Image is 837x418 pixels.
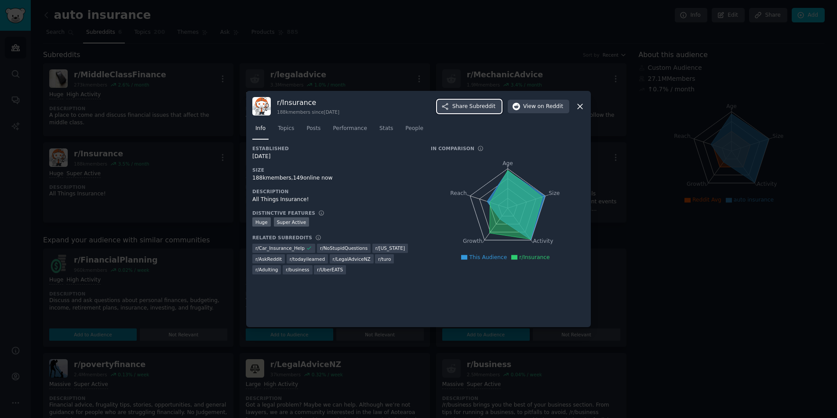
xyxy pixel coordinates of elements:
[277,98,339,107] h3: r/ Insurance
[275,122,297,140] a: Topics
[469,103,495,111] span: Subreddit
[255,245,305,251] span: r/ Car_Insurance_Help
[274,217,309,227] div: Super Active
[290,256,325,262] span: r/ todayilearned
[431,145,474,151] h3: In Comparison
[375,245,405,251] span: r/ [US_STATE]
[523,103,563,111] span: View
[502,160,513,166] tspan: Age
[437,100,502,114] button: ShareSubreddit
[252,122,269,140] a: Info
[538,103,563,111] span: on Reddit
[320,245,368,251] span: r/ NoStupidQuestions
[252,167,418,173] h3: Size
[519,254,550,260] span: r/Insurance
[252,217,271,227] div: Huge
[508,100,569,114] button: Viewon Reddit
[405,125,423,133] span: People
[252,153,418,161] div: [DATE]
[286,267,309,273] span: r/ business
[463,238,482,245] tspan: Growth
[252,145,418,151] h3: Established
[277,109,339,115] div: 188k members since [DATE]
[252,188,418,195] h3: Description
[330,122,370,140] a: Performance
[549,190,560,196] tspan: Size
[402,122,426,140] a: People
[469,254,507,260] span: This Audience
[379,125,393,133] span: Stats
[252,196,418,204] div: All Things Insurance!
[252,97,271,115] img: Insurance
[255,125,266,133] span: Info
[252,174,418,182] div: 188k members, 149 online now
[333,125,367,133] span: Performance
[306,125,320,133] span: Posts
[278,125,294,133] span: Topics
[378,256,391,262] span: r/ turo
[303,122,324,140] a: Posts
[255,267,278,273] span: r/ Adulting
[255,256,282,262] span: r/ AskReddit
[450,190,467,196] tspan: Reach
[376,122,396,140] a: Stats
[533,238,553,245] tspan: Activity
[252,210,315,216] h3: Distinctive Features
[452,103,495,111] span: Share
[333,256,371,262] span: r/ LegalAdviceNZ
[317,267,343,273] span: r/ UberEATS
[252,234,312,241] h3: Related Subreddits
